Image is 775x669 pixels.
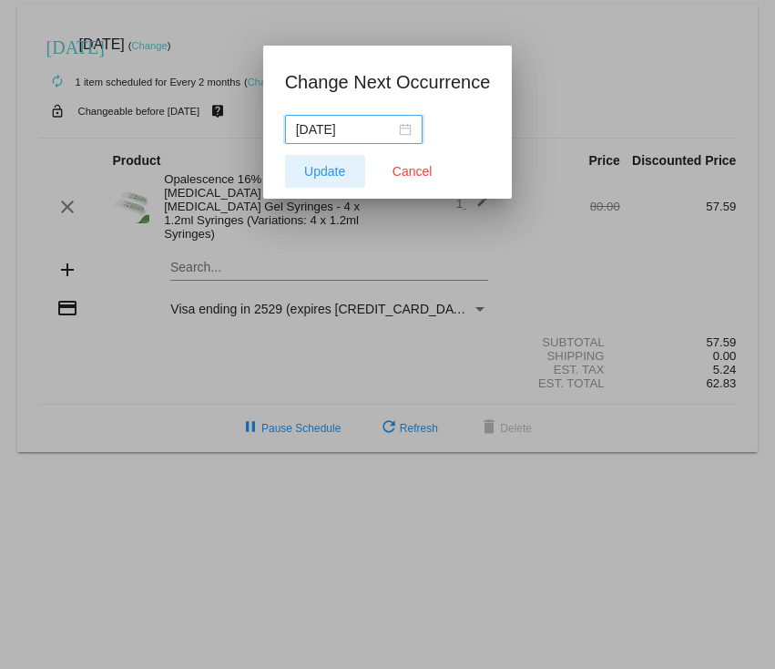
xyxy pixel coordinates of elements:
input: Select date [296,119,395,139]
span: Cancel [393,164,433,179]
button: Update [285,155,365,188]
span: Update [304,164,345,179]
button: Close dialog [372,155,453,188]
h1: Change Next Occurrence [285,67,491,97]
